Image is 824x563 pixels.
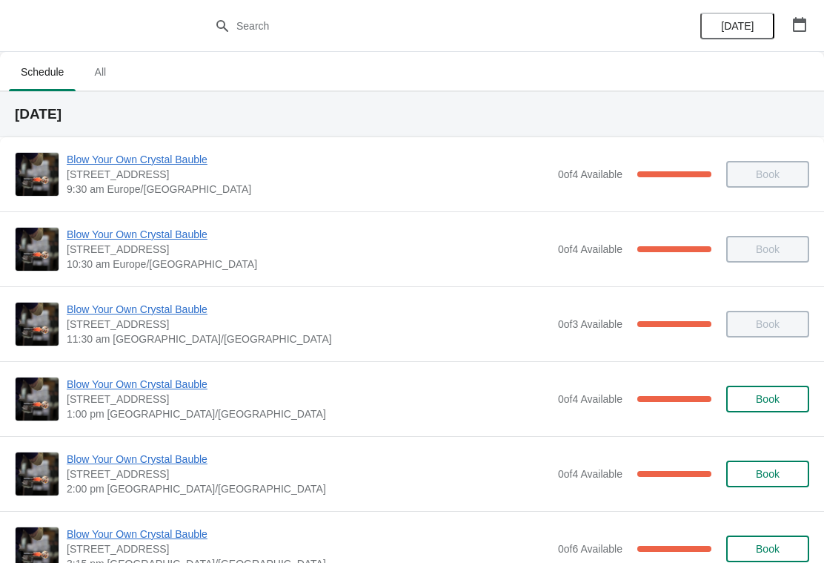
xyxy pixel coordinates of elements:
img: Blow Your Own Crystal Bauble | Cumbria Crystal, Canal Street, Ulverston LA12 7LB, UK | 10:30 am E... [16,228,59,271]
input: Search [236,13,618,39]
img: Blow Your Own Crystal Bauble | Cumbria Crystal, Canal Street, Ulverston LA12 7LB, UK | 11:30 am E... [16,303,59,346]
span: 0 of 4 Available [558,468,622,480]
span: 10:30 am Europe/[GEOGRAPHIC_DATA] [67,257,551,271]
span: Blow Your Own Crystal Bauble [67,302,551,317]
span: Book [756,393,780,405]
span: 0 of 3 Available [558,318,622,330]
span: Blow Your Own Crystal Bauble [67,527,551,541]
span: [STREET_ADDRESS] [67,541,551,556]
button: Book [726,536,809,562]
span: Book [756,468,780,480]
span: 0 of 4 Available [558,243,622,255]
span: Book [756,543,780,555]
h2: [DATE] [15,107,809,122]
span: [DATE] [721,20,754,32]
span: 2:00 pm [GEOGRAPHIC_DATA]/[GEOGRAPHIC_DATA] [67,481,551,496]
span: 9:30 am Europe/[GEOGRAPHIC_DATA] [67,182,551,197]
span: [STREET_ADDRESS] [67,242,551,257]
span: Blow Your Own Crystal Bauble [67,452,551,467]
span: 1:00 pm [GEOGRAPHIC_DATA]/[GEOGRAPHIC_DATA] [67,406,551,421]
span: Blow Your Own Crystal Bauble [67,152,551,167]
button: Book [726,461,809,487]
span: 0 of 4 Available [558,393,622,405]
img: Blow Your Own Crystal Bauble | Cumbria Crystal, Canal Street, Ulverston LA12 7LB, UK | 1:00 pm Eu... [16,378,59,421]
span: Blow Your Own Crystal Bauble [67,227,551,242]
button: Book [726,386,809,412]
span: All [82,59,119,85]
span: Schedule [9,59,76,85]
button: [DATE] [700,13,774,39]
span: [STREET_ADDRESS] [67,317,551,332]
span: Blow Your Own Crystal Bauble [67,377,551,392]
span: 0 of 4 Available [558,168,622,180]
span: [STREET_ADDRESS] [67,167,551,182]
span: [STREET_ADDRESS] [67,392,551,406]
span: 0 of 6 Available [558,543,622,555]
span: 11:30 am [GEOGRAPHIC_DATA]/[GEOGRAPHIC_DATA] [67,332,551,346]
span: [STREET_ADDRESS] [67,467,551,481]
img: Blow Your Own Crystal Bauble | Cumbria Crystal, Canal Street, Ulverston LA12 7LB, UK | 2:00 pm Eu... [16,452,59,495]
img: Blow Your Own Crystal Bauble | Cumbria Crystal, Canal Street, Ulverston LA12 7LB, UK | 9:30 am Eu... [16,153,59,196]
